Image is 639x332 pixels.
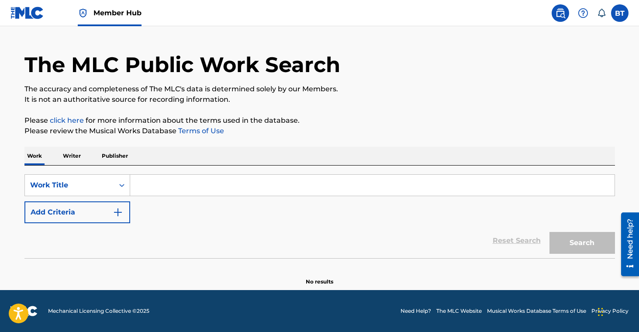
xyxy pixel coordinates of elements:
[401,307,431,315] a: Need Help?
[99,147,131,165] p: Publisher
[598,299,603,325] div: Drag
[591,307,629,315] a: Privacy Policy
[306,267,333,286] p: No results
[24,94,615,105] p: It is not an authoritative source for recording information.
[597,9,606,17] div: Notifications
[30,180,109,190] div: Work Title
[176,127,224,135] a: Terms of Use
[50,116,84,125] a: click here
[10,7,44,19] img: MLC Logo
[487,307,586,315] a: Musical Works Database Terms of Use
[10,306,38,316] img: logo
[24,147,45,165] p: Work
[24,52,340,78] h1: The MLC Public Work Search
[552,4,569,22] a: Public Search
[574,4,592,22] div: Help
[24,115,615,126] p: Please for more information about the terms used in the database.
[578,8,588,18] img: help
[24,174,615,258] form: Search Form
[24,201,130,223] button: Add Criteria
[24,84,615,94] p: The accuracy and completeness of The MLC's data is determined solely by our Members.
[48,307,149,315] span: Mechanical Licensing Collective © 2025
[555,8,566,18] img: search
[436,307,482,315] a: The MLC Website
[595,290,639,332] iframe: Chat Widget
[93,8,142,18] span: Member Hub
[615,209,639,280] iframe: Resource Center
[24,126,615,136] p: Please review the Musical Works Database
[78,8,88,18] img: Top Rightsholder
[611,4,629,22] div: User Menu
[113,207,123,218] img: 9d2ae6d4665cec9f34b9.svg
[60,147,83,165] p: Writer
